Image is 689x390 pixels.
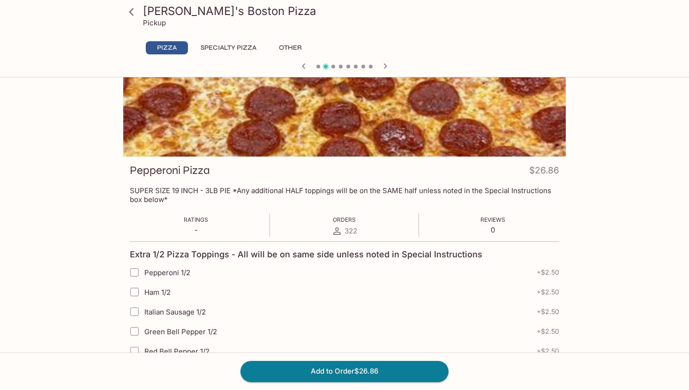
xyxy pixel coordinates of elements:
span: + $2.50 [537,347,559,355]
span: + $2.50 [537,328,559,335]
span: Red Bell Pepper 1/2 [144,347,210,356]
span: 322 [344,226,357,235]
span: Orders [333,216,356,223]
span: + $2.50 [537,288,559,296]
p: - [184,225,208,234]
p: SUPER SIZE 19 INCH - 3LB PIE *Any additional HALF toppings will be on the SAME half unless noted ... [130,186,559,204]
h4: $26.86 [529,163,559,181]
span: Green Bell Pepper 1/2 [144,327,217,336]
button: Add to Order$26.86 [240,361,449,382]
span: Pepperoni 1/2 [144,268,190,277]
h4: Extra 1/2 Pizza Toppings - All will be on same side unless noted in Special Instructions [130,249,482,260]
button: Specialty Pizza [195,41,262,54]
button: Other [269,41,311,54]
button: Pizza [146,41,188,54]
span: + $2.50 [537,269,559,276]
p: 0 [480,225,505,234]
div: Pepperoni Pizza [123,32,566,157]
span: Reviews [480,216,505,223]
span: + $2.50 [537,308,559,315]
span: Italian Sausage 1/2 [144,307,206,316]
p: Pickup [143,18,166,27]
h3: Pepperoni Pizza [130,163,210,178]
span: Ratings [184,216,208,223]
span: Ham 1/2 [144,288,171,297]
h3: [PERSON_NAME]'s Boston Pizza [143,4,562,18]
